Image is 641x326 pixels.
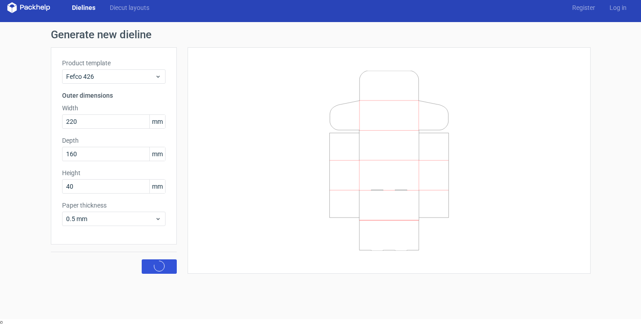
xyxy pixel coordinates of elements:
label: Paper thickness [62,201,166,210]
label: Depth [62,136,166,145]
h3: Outer dimensions [62,91,166,100]
label: Height [62,168,166,177]
a: Diecut layouts [103,3,157,12]
a: Log in [602,3,634,12]
h1: Generate new dieline [51,29,591,40]
label: Product template [62,59,166,68]
span: mm [149,115,165,128]
span: mm [149,147,165,161]
label: Width [62,104,166,113]
a: Dielines [65,3,103,12]
span: Fefco 426 [66,72,155,81]
a: Register [565,3,602,12]
span: 0.5 mm [66,214,155,223]
span: mm [149,180,165,193]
